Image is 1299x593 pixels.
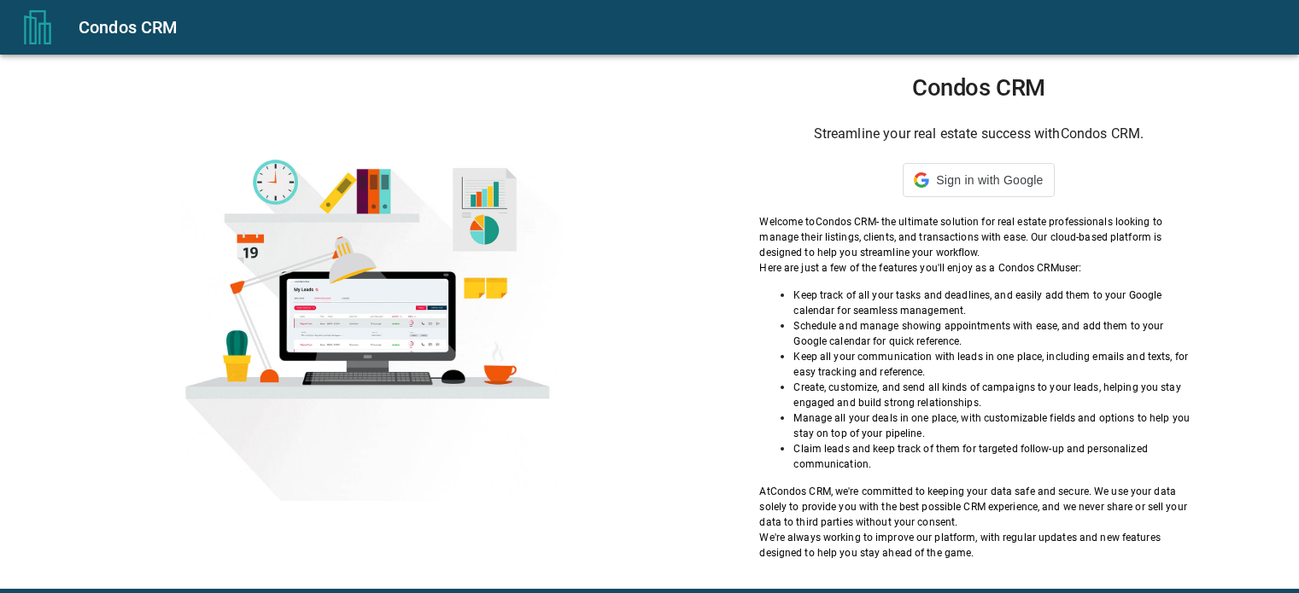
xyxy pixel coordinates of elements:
[793,349,1197,380] p: Keep all your communication with leads in one place, including emails and texts, for easy trackin...
[793,410,1197,441] p: Manage all your deals in one place, with customizable fields and options to help you stay on top ...
[903,163,1054,197] div: Sign in with Google
[759,484,1197,530] p: At Condos CRM , we're committed to keeping your data safe and secure. We use your data solely to ...
[759,214,1197,260] p: Welcome to Condos CRM - the ultimate solution for real estate professionals looking to manage the...
[759,122,1197,146] h6: Streamline your real estate success with Condos CRM .
[936,173,1043,187] span: Sign in with Google
[759,530,1197,561] p: We're always working to improve our platform, with regular updates and new features designed to h...
[793,288,1197,318] p: Keep track of all your tasks and deadlines, and easily add them to your Google calendar for seaml...
[79,14,1279,41] div: Condos CRM
[759,260,1197,276] p: Here are just a few of the features you'll enjoy as a Condos CRM user:
[759,74,1197,102] h1: Condos CRM
[793,380,1197,410] p: Create, customize, and send all kinds of campaigns to your leads, helping you stay engaged and bu...
[793,318,1197,349] p: Schedule and manage showing appointments with ease, and add them to your Google calendar for quic...
[793,441,1197,472] p: Claim leads and keep track of them for targeted follow-up and personalized communication.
